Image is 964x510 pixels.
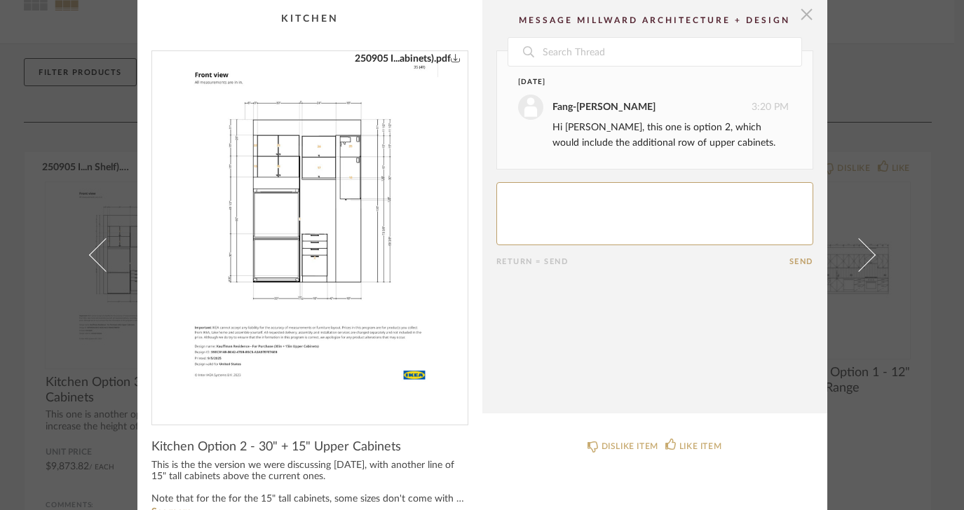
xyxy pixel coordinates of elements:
[151,460,468,505] div: This is the the version we were discussing [DATE], with another line of 15" tall cabinets above t...
[355,51,461,67] a: 250905 I...abinets).pdf
[518,95,789,120] div: 3:20 PM
[552,99,656,115] div: Fang-[PERSON_NAME]
[541,38,801,66] input: Search Thread
[679,439,721,453] div: LIKE ITEM
[552,120,789,151] div: Hi [PERSON_NAME], this one is option 2, which would include the additional row of upper cabinets.
[152,51,468,413] div: 0
[789,257,813,266] button: Send
[518,77,763,88] div: [DATE]
[151,439,401,455] span: Kitchen Option 2 - 30" + 15" Upper Cabinets
[170,51,450,413] img: 36f5b158-4cc4-42d6-9088-044bc46a9621_1000x1000.jpg
[496,257,789,266] div: Return = Send
[602,439,658,453] div: DISLIKE ITEM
